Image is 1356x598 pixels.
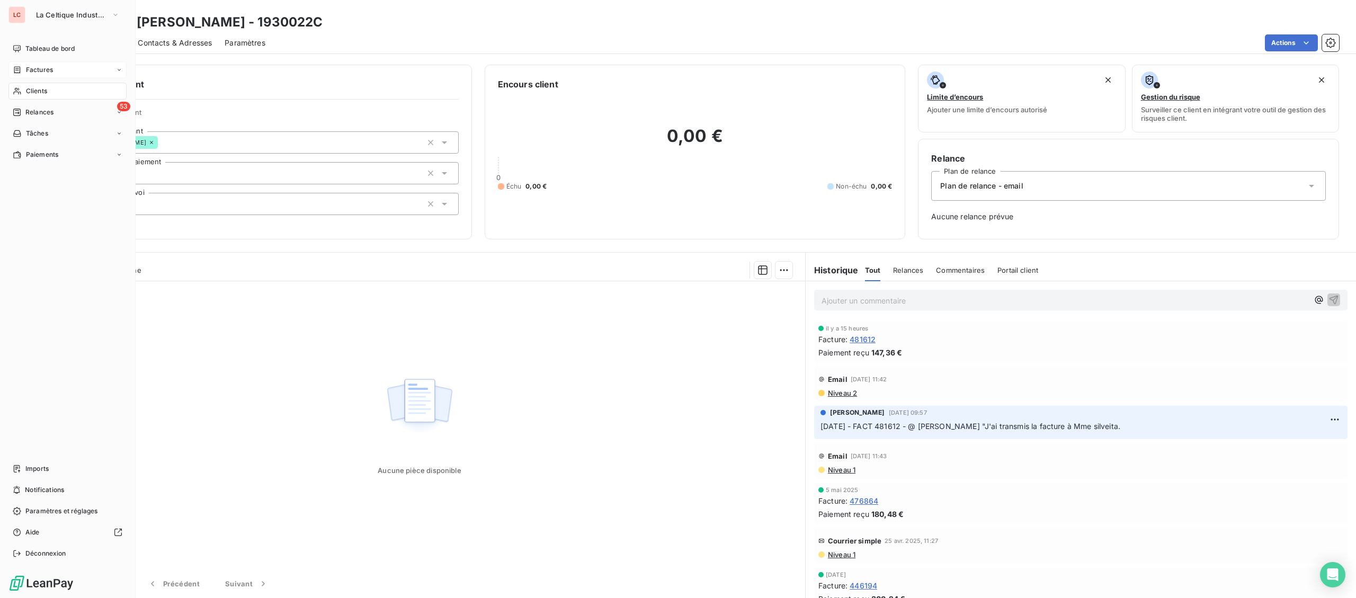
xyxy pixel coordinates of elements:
span: Tâches [26,129,48,138]
button: Gestion du risqueSurveiller ce client en intégrant votre outil de gestion des risques client. [1132,65,1339,132]
span: 53 [117,102,130,111]
span: 25 avr. 2025, 11:27 [885,538,938,544]
img: Logo LeanPay [8,575,74,592]
span: Facture : [818,580,847,591]
div: Open Intercom Messenger [1320,562,1345,587]
button: Limite d’encoursAjouter une limite d’encours autorisé [918,65,1125,132]
span: 0 [496,173,501,182]
button: Précédent [135,573,212,595]
span: Surveiller ce client en intégrant votre outil de gestion des risques client. [1141,105,1330,122]
span: Limite d’encours [927,93,983,101]
span: La Celtique Industrielle [36,11,107,19]
span: 180,48 € [871,508,904,520]
span: Tout [865,266,881,274]
span: Niveau 1 [827,550,855,559]
h6: Historique [806,264,859,276]
h6: Informations client [64,78,459,91]
span: [DATE] [826,572,846,578]
span: Déconnexion [25,549,66,558]
span: Niveau 1 [827,466,855,474]
span: Factures [26,65,53,75]
span: Tableau de bord [25,44,75,53]
span: Paiement reçu [818,347,869,358]
span: Aide [25,528,40,537]
span: Paiement reçu [818,508,869,520]
span: Plan de relance - email [940,181,1023,191]
span: Aucune relance prévue [931,211,1326,222]
span: Paramètres [225,38,265,48]
span: Contacts & Adresses [138,38,212,48]
div: LC [8,6,25,23]
span: [PERSON_NAME] [830,408,885,417]
span: Gestion du risque [1141,93,1200,101]
span: Propriétés Client [85,108,459,123]
span: Non-échu [836,182,867,191]
span: Relances [25,108,53,117]
span: Commentaires [936,266,985,274]
input: Ajouter une valeur [158,138,166,147]
span: Portail client [997,266,1038,274]
span: Courrier simple [828,537,881,545]
input: Ajouter une valeur [136,199,144,209]
span: il y a 15 heures [826,325,868,332]
button: Suivant [212,573,281,595]
span: [DATE] 09:57 [889,409,927,416]
span: 0,00 € [871,182,892,191]
span: Niveau 2 [827,389,857,397]
span: [DATE] 11:43 [851,453,887,459]
h6: Relance [931,152,1326,165]
h3: MR ET [PERSON_NAME] - 1930022C [93,13,323,32]
span: 5 mai 2025 [826,487,859,493]
a: Aide [8,524,127,541]
button: Actions [1265,34,1318,51]
span: 147,36 € [871,347,902,358]
span: 476864 [850,495,878,506]
span: [DATE] - FACT 481612 - @ [PERSON_NAME] "J'ai transmis la facture à Mme silveita. [820,422,1120,431]
span: Facture : [818,495,847,506]
span: Relances [893,266,923,274]
span: Clients [26,86,47,96]
span: Paramètres et réglages [25,506,97,516]
span: 481612 [850,334,876,345]
span: Échu [506,182,522,191]
span: [DATE] 11:42 [851,376,887,382]
span: Imports [25,464,49,474]
span: 0,00 € [525,182,547,191]
span: Email [828,452,847,460]
span: Email [828,375,847,383]
h2: 0,00 € [498,126,893,157]
img: Empty state [386,373,453,439]
span: Paiements [26,150,58,159]
span: Ajouter une limite d’encours autorisé [927,105,1047,114]
span: Aucune pièce disponible [378,466,461,475]
span: Notifications [25,485,64,495]
span: 446194 [850,580,877,591]
span: Facture : [818,334,847,345]
h6: Encours client [498,78,558,91]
